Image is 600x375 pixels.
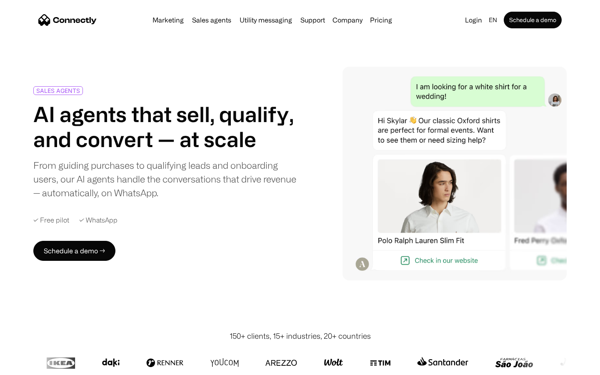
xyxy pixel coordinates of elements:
[79,216,117,224] div: ✓ WhatsApp
[149,17,187,23] a: Marketing
[17,360,50,372] ul: Language list
[332,14,362,26] div: Company
[462,14,485,26] a: Login
[297,17,328,23] a: Support
[33,102,297,152] h1: AI agents that sell, qualify, and convert — at scale
[367,17,395,23] a: Pricing
[489,14,497,26] div: en
[33,216,69,224] div: ✓ Free pilot
[33,241,115,261] a: Schedule a demo →
[33,158,297,200] div: From guiding purchases to qualifying leads and onboarding users, our AI agents handle the convers...
[189,17,235,23] a: Sales agents
[8,360,50,372] aside: Language selected: English
[504,12,562,28] a: Schedule a demo
[36,87,80,94] div: SALES AGENTS
[236,17,295,23] a: Utility messaging
[230,330,371,342] div: 150+ clients, 15+ industries, 20+ countries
